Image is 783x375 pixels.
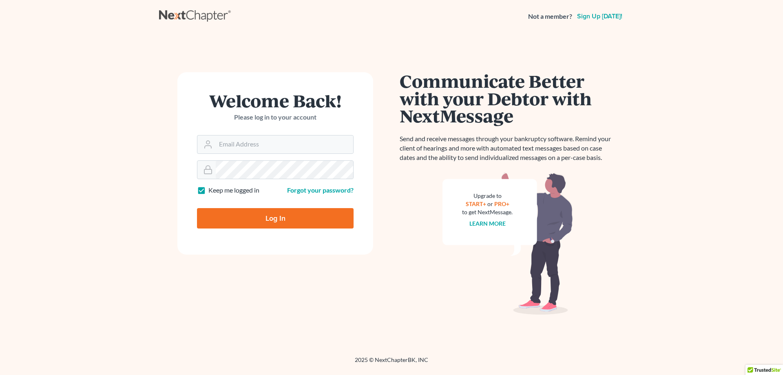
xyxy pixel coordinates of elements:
[466,200,486,207] a: START+
[400,134,616,162] p: Send and receive messages through your bankruptcy software. Remind your client of hearings and mo...
[208,186,259,195] label: Keep me logged in
[575,13,624,20] a: Sign up [DATE]!
[487,200,493,207] span: or
[469,220,506,227] a: Learn more
[197,208,354,229] input: Log In
[216,135,353,153] input: Email Address
[159,356,624,371] div: 2025 © NextChapterBK, INC
[494,200,509,207] a: PRO+
[528,12,572,21] strong: Not a member?
[442,172,573,315] img: nextmessage_bg-59042aed3d76b12b5cd301f8e5b87938c9018125f34e5fa2b7a6b67550977c72.svg
[400,72,616,124] h1: Communicate Better with your Debtor with NextMessage
[462,192,513,200] div: Upgrade to
[462,208,513,216] div: to get NextMessage.
[197,92,354,109] h1: Welcome Back!
[287,186,354,194] a: Forgot your password?
[197,113,354,122] p: Please log in to your account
